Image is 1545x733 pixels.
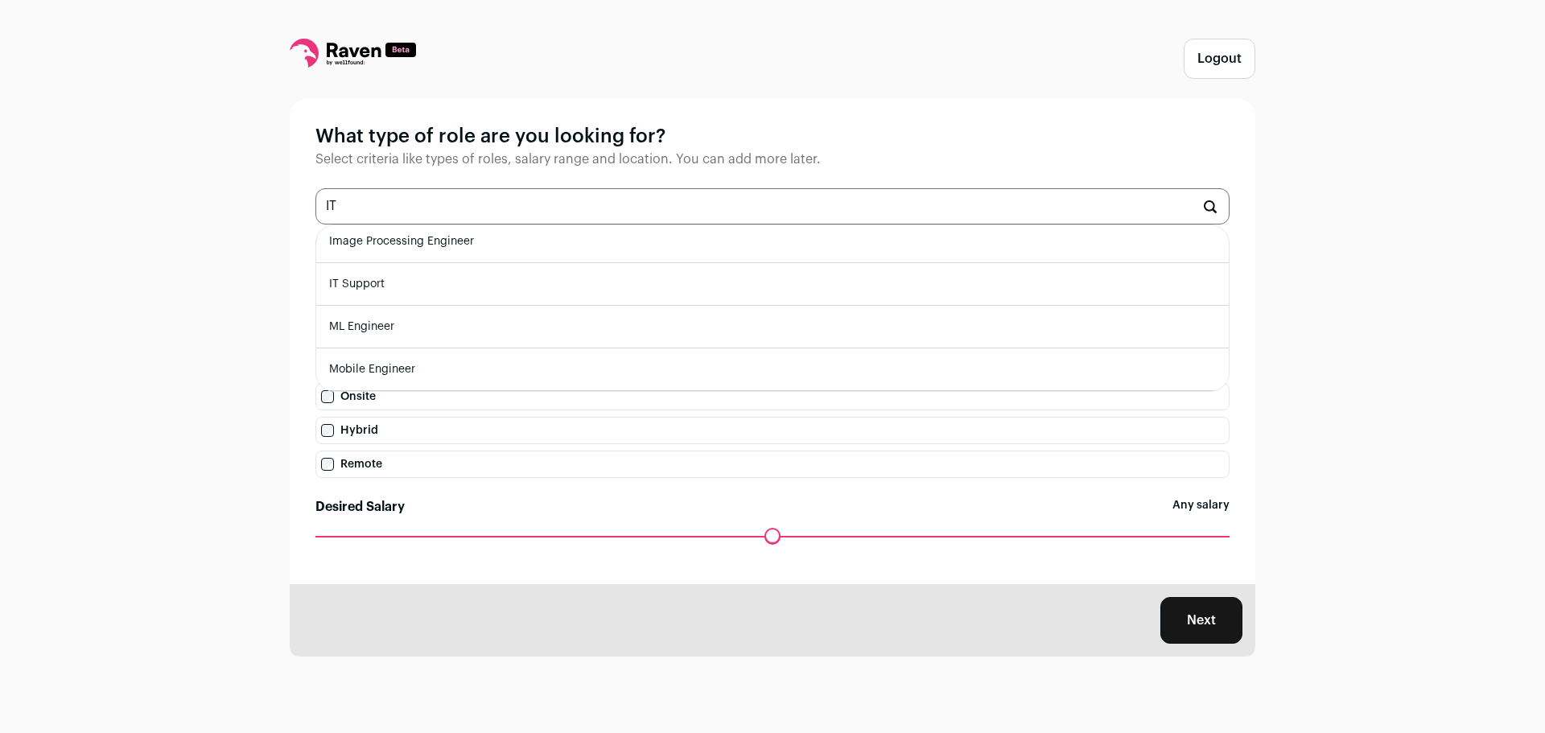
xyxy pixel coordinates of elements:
[315,497,405,517] label: Desired Salary
[315,124,1230,150] h1: What type of role are you looking for?
[315,150,1230,169] p: Select criteria like types of roles, salary range and location. You can add more later.
[321,424,334,437] input: Hybrid
[315,451,1230,478] label: Remote
[321,458,334,471] input: Remote
[316,348,1229,391] li: Mobile Engineer
[315,383,1230,410] label: Onsite
[316,306,1229,348] li: ML Engineer
[316,220,1229,263] li: Image Processing Engineer
[321,390,334,403] input: Onsite
[1172,497,1230,536] span: Any salary
[1184,39,1255,79] button: Logout
[316,263,1229,306] li: IT Support
[315,417,1230,444] label: Hybrid
[1160,597,1242,644] button: Next
[315,188,1230,224] input: Job Function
